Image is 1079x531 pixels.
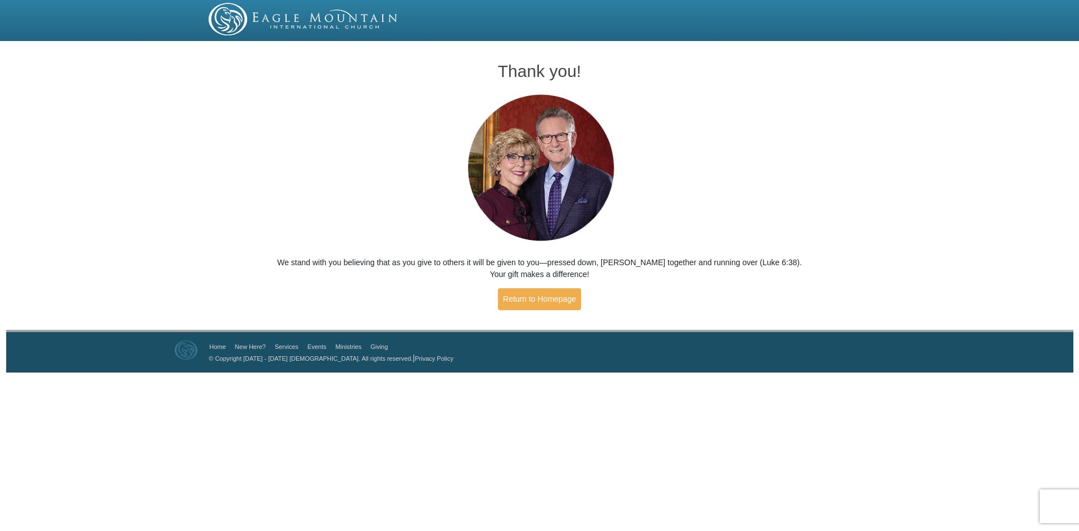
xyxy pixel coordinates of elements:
[210,343,226,350] a: Home
[208,3,398,35] img: EMIC
[235,343,266,350] a: New Here?
[370,343,388,350] a: Giving
[457,91,623,246] img: Pastors George and Terri Pearsons
[205,352,454,364] p: |
[498,288,581,310] a: Return to Homepage
[336,343,361,350] a: Ministries
[415,355,453,362] a: Privacy Policy
[276,62,804,80] h1: Thank you!
[275,343,298,350] a: Services
[307,343,327,350] a: Events
[209,355,413,362] a: © Copyright [DATE] - [DATE] [DEMOGRAPHIC_DATA]. All rights reserved.
[175,341,197,360] img: Eagle Mountain International Church
[276,257,804,280] p: We stand with you believing that as you give to others it will be given to you—pressed down, [PER...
